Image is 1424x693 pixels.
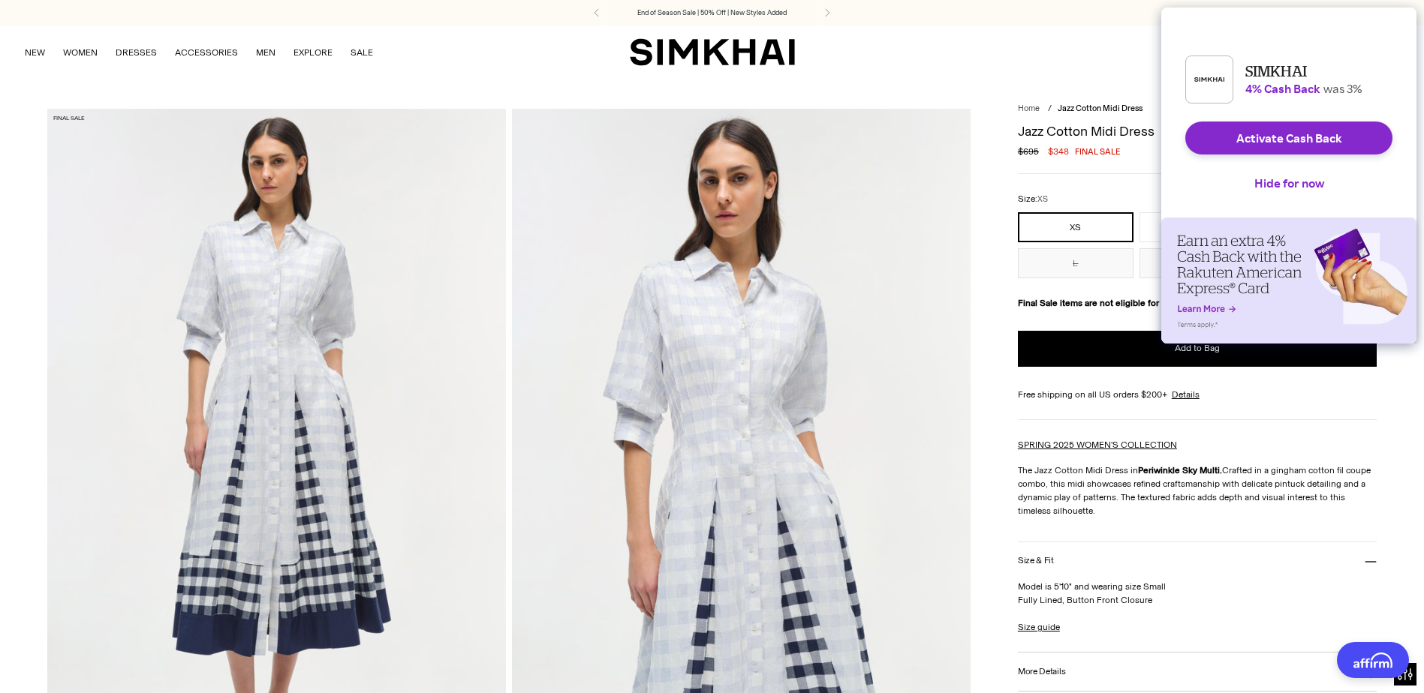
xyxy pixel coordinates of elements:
a: Home [1018,103,1040,113]
h1: Jazz Cotton Midi Dress [1018,124,1377,138]
div: Free shipping on all US orders $200+ [1018,388,1377,401]
p: Model is 5'10" and wearing size Small Fully Lined, Button Front Closure [1018,580,1377,607]
span: Add to Bag [1175,342,1220,355]
iframe: Gorgias live chat messenger [1349,622,1409,678]
nav: breadcrumbs [1018,103,1377,115]
button: More Details [1018,652,1377,691]
a: MEN [256,36,275,69]
button: Add to Bag [1018,331,1377,367]
a: SALE [351,36,373,69]
a: ACCESSORIES [175,36,238,69]
label: Size: [1018,192,1048,206]
strong: Periwinkle Sky Multi. [1138,465,1222,475]
a: Details [1172,388,1200,401]
button: Size & Fit [1018,542,1377,580]
strong: Final Sale items are not eligible for return or exchange. [1018,298,1241,308]
a: Size guide [1018,620,1060,634]
p: The Jazz Cotton Midi Dress in Crafted in a gingham cotton fil coupe combo, this midi showcases re... [1018,463,1377,517]
button: L [1018,248,1133,278]
span: $348 [1048,145,1069,158]
a: EXPLORE [294,36,333,69]
a: End of Season Sale | 50% Off | New Styles Added [637,7,787,18]
h3: Size & Fit [1018,556,1054,565]
div: / [1048,103,1052,115]
button: S [1140,212,1255,242]
a: SIMKHAI [630,37,795,67]
button: XL [1140,248,1255,278]
span: Jazz Cotton Midi Dress [1058,103,1143,113]
span: XS [1037,194,1048,204]
a: WOMEN [63,36,98,69]
s: $695 [1018,145,1039,158]
h3: More Details [1018,667,1065,676]
a: DRESSES [116,36,157,69]
button: XS [1018,212,1133,242]
a: NEW [25,36,45,69]
a: SPRING 2025 WOMEN'S COLLECTION [1018,439,1177,450]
